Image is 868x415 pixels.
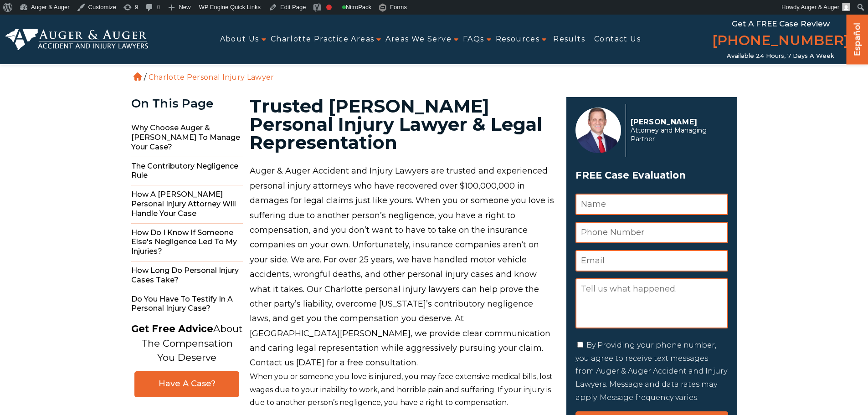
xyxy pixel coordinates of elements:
[575,250,728,272] input: Email
[271,29,375,50] a: Charlotte Practice Areas
[131,119,243,157] span: Why Choose Auger & [PERSON_NAME] to Manage Your Case?
[575,167,728,184] span: FREE Case Evaluation
[131,290,243,318] span: Do You Have to Testify in a Personal Injury Case?
[631,126,723,143] span: Attorney and Managing Partner
[250,370,555,410] p: When you or someone you love is injured, you may face extensive medical bills, lost wages due to ...
[5,29,148,51] img: Auger & Auger Accident and Injury Lawyers Logo
[220,29,259,50] a: About Us
[575,222,728,243] input: Phone Number
[575,341,727,402] label: By Providing your phone number, you agree to receive text messages from Auger & Auger Accident an...
[727,52,834,60] span: Available 24 Hours, 7 Days a Week
[631,118,723,126] p: [PERSON_NAME]
[575,108,621,153] img: Herbert Auger
[496,29,540,50] a: Resources
[594,29,641,50] a: Contact Us
[146,73,277,82] li: Charlotte Personal Injury Lawyer
[134,72,142,81] a: Home
[712,31,849,52] a: [PHONE_NUMBER]
[131,97,243,110] div: On This Page
[131,323,213,334] strong: Get Free Advice
[131,224,243,261] span: How do I Know if Someone Else's Negligence Led to My Injuries?
[553,29,585,50] a: Results
[250,97,555,152] h1: Trusted [PERSON_NAME] Personal Injury Lawyer & Legal Representation
[134,371,239,397] a: Have A Case?
[144,379,230,389] span: Have A Case?
[385,29,452,50] a: Areas We Serve
[131,261,243,290] span: How Long do Personal Injury Cases Take?
[131,157,243,186] span: The Contributory Negligence Rule
[801,4,839,10] span: Auger & Auger
[732,19,830,28] span: Get a FREE Case Review
[131,185,243,223] span: How a [PERSON_NAME] Personal Injury Attorney Will Handle Your Case
[850,14,865,62] a: Español
[326,5,332,10] div: Focus keyphrase not set
[463,29,484,50] a: FAQs
[131,322,242,365] p: About The Compensation You Deserve
[575,194,728,215] input: Name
